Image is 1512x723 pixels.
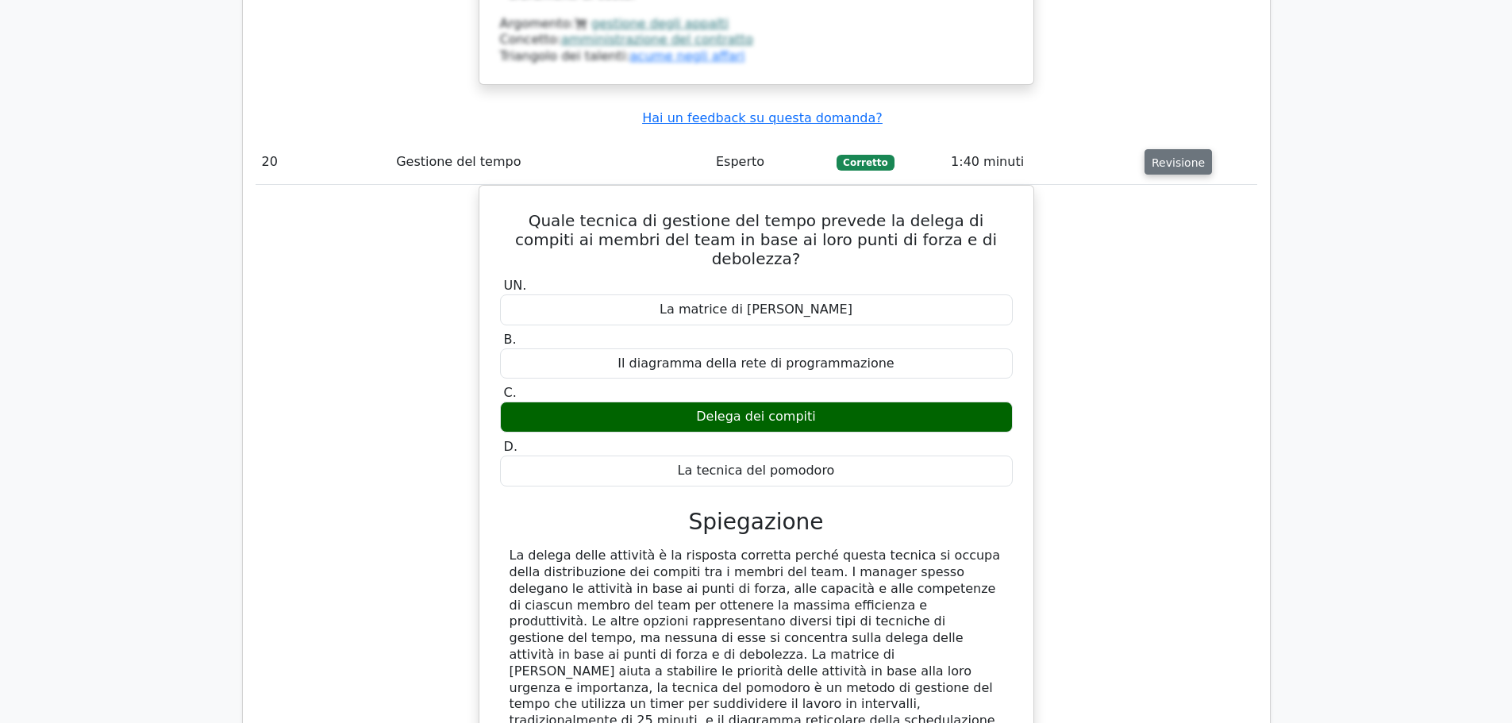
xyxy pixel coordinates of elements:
a: Hai un feedback su questa domanda? [642,110,882,125]
font: B. [504,332,517,347]
font: Argomento: [500,16,575,31]
font: Revisione [1152,156,1205,168]
font: La matrice di [PERSON_NAME] [660,302,852,317]
button: Revisione [1145,149,1212,175]
font: Delega dei compiti [696,409,816,424]
a: amministrazione del contratto [561,32,753,47]
font: Il diagramma della rete di programmazione [617,356,894,371]
font: La tecnica del pomodoro [678,463,835,478]
font: Spiegazione [688,509,823,535]
font: C. [504,385,517,400]
font: Concetto: [500,32,561,47]
font: Esperto [716,154,764,169]
a: gestione degli appalti [591,16,729,31]
a: acume negli affari [629,48,744,63]
font: Corretto [843,157,888,168]
font: 1:40 minuti [951,154,1024,169]
font: D. [504,439,517,454]
font: Gestione del tempo [396,154,521,169]
font: UN. [504,278,527,293]
font: 20 [262,154,278,169]
font: Quale tecnica di gestione del tempo prevede la delega di compiti ai membri del team in base ai lo... [515,211,997,268]
font: Triangolo dei talenti: [500,48,630,63]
